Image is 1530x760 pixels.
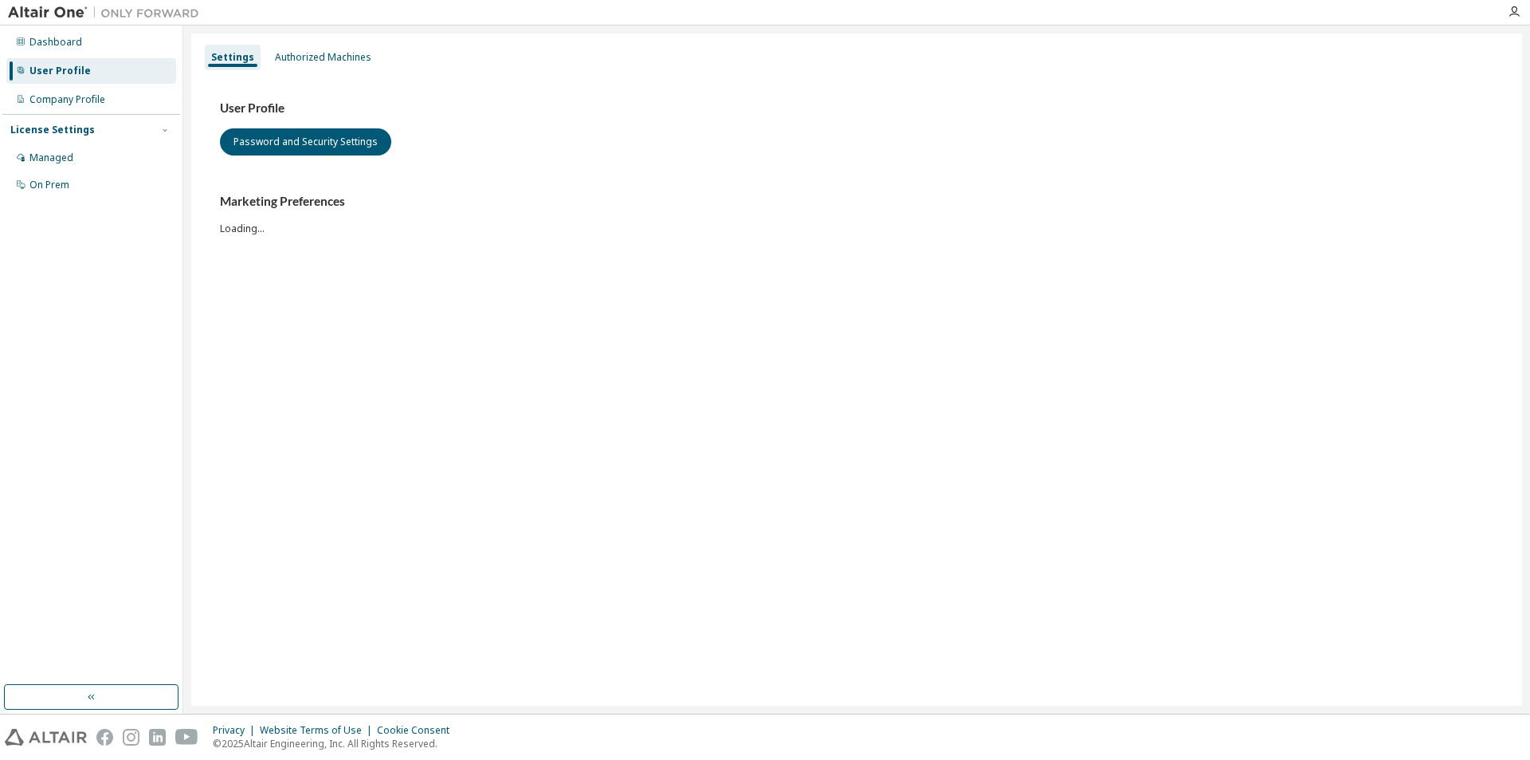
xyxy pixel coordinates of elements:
div: Cookie Consent [377,724,459,737]
img: youtube.svg [175,729,198,746]
img: linkedin.svg [149,729,166,746]
div: Managed [29,152,73,164]
div: Company Profile [29,93,105,106]
div: User Profile [29,65,91,77]
img: altair_logo.svg [5,729,87,746]
img: Altair One [8,5,207,21]
div: Privacy [213,724,260,737]
button: Password and Security Settings [220,128,391,156]
img: facebook.svg [96,729,113,746]
img: instagram.svg [123,729,139,746]
div: Website Terms of Use [260,724,377,737]
div: Dashboard [29,36,82,49]
h3: User Profile [220,100,1493,116]
div: Settings [211,51,254,64]
div: Loading... [220,194,1493,234]
div: Authorized Machines [275,51,371,64]
div: On Prem [29,179,69,191]
div: License Settings [10,124,95,136]
h3: Marketing Preferences [220,194,1493,210]
p: © 2025 Altair Engineering, Inc. All Rights Reserved. [213,737,459,750]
